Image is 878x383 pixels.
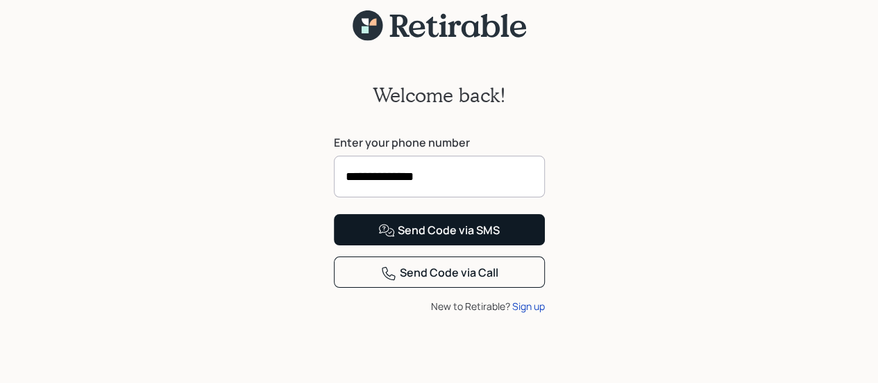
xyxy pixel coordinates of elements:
div: Sign up [512,299,545,313]
button: Send Code via Call [334,256,545,288]
label: Enter your phone number [334,135,545,150]
h2: Welcome back! [373,83,506,107]
div: New to Retirable? [334,299,545,313]
div: Send Code via SMS [378,222,500,239]
div: Send Code via Call [380,265,498,282]
button: Send Code via SMS [334,214,545,245]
